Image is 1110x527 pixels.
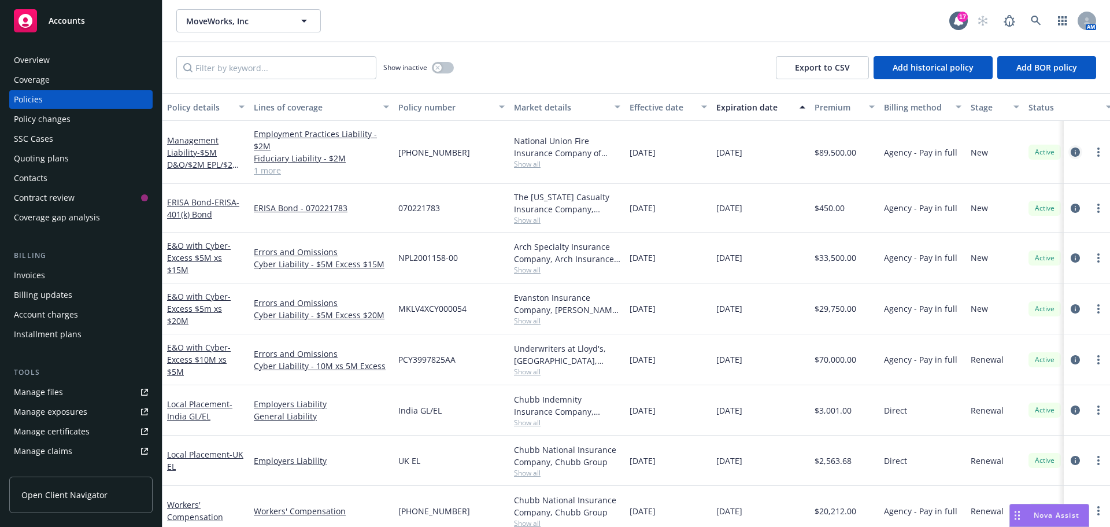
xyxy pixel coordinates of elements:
span: Show all [514,468,620,478]
a: more [1091,403,1105,417]
span: [DATE] [630,505,656,517]
span: Direct [884,455,907,467]
a: Start snowing [971,9,994,32]
div: Manage claims [14,442,72,460]
a: Cyber Liability - 10M xs 5M Excess [254,360,389,372]
span: Agency - Pay in full [884,202,957,214]
div: Evanston Insurance Company, [PERSON_NAME] Insurance [514,292,620,316]
span: - Excess $5m xs $20M [167,291,231,326]
div: Invoices [14,266,45,285]
span: $33,500.00 [815,252,856,264]
span: $450.00 [815,202,845,214]
span: Renewal [971,505,1004,517]
div: Manage files [14,383,63,401]
a: more [1091,504,1105,518]
div: SSC Cases [14,130,53,148]
span: Agency - Pay in full [884,353,957,366]
span: Add BOR policy [1016,62,1077,73]
div: Chubb National Insurance Company, Chubb Group [514,444,620,468]
div: Premium [815,101,862,113]
a: Coverage [9,71,153,89]
span: Active [1033,253,1056,263]
a: Cyber Liability - $5M Excess $20M [254,309,389,321]
a: Contacts [9,169,153,187]
button: Export to CSV [776,56,869,79]
span: [DATE] [630,404,656,417]
a: Search [1024,9,1048,32]
span: [DATE] [716,303,742,315]
button: Billing method [879,93,966,121]
a: Errors and Omissions [254,246,389,258]
div: Policy details [167,101,232,113]
span: $3,001.00 [815,404,852,417]
div: Coverage [14,71,50,89]
div: Drag to move [1010,504,1024,526]
a: Quoting plans [9,149,153,168]
button: Policy details [162,93,249,121]
span: Agency - Pay in full [884,146,957,159]
span: $70,000.00 [815,353,856,366]
span: New [971,146,988,159]
a: Billing updates [9,286,153,304]
a: more [1091,145,1105,159]
span: India GL/EL [398,404,442,417]
span: [DATE] [716,252,742,264]
div: Contacts [14,169,47,187]
span: MKLV4XCY000054 [398,303,467,315]
span: [DATE] [716,455,742,467]
span: Renewal [971,455,1004,467]
button: Market details [509,93,625,121]
a: Report a Bug [998,9,1021,32]
span: [DATE] [716,404,742,417]
div: Installment plans [14,325,82,344]
div: Expiration date [716,101,793,113]
div: Billing [9,250,153,261]
div: Chubb Indemnity Insurance Company, Chubb Group [514,393,620,418]
button: Nova Assist [1009,504,1089,527]
span: Agency - Pay in full [884,505,957,517]
button: MoveWorks, Inc [176,9,321,32]
a: 1 more [254,164,389,176]
a: Contract review [9,189,153,207]
a: circleInformation [1068,403,1082,417]
a: circleInformation [1068,251,1082,265]
span: [DATE] [716,146,742,159]
span: New [971,202,988,214]
span: Renewal [971,404,1004,417]
span: Active [1033,455,1056,466]
a: Overview [9,51,153,69]
span: $29,750.00 [815,303,856,315]
span: $20,212.00 [815,505,856,517]
a: more [1091,201,1105,215]
div: Manage exposures [14,403,87,421]
a: Manage exposures [9,403,153,421]
span: New [971,252,988,264]
button: Premium [810,93,879,121]
button: Add historical policy [874,56,993,79]
button: Stage [966,93,1024,121]
input: Filter by keyword... [176,56,376,79]
a: Fiduciary Liability - $2M [254,152,389,164]
a: E&O with Cyber [167,342,231,377]
button: Lines of coverage [249,93,394,121]
span: [DATE] [716,202,742,214]
div: Quoting plans [14,149,69,168]
span: Renewal [971,353,1004,366]
a: circleInformation [1068,353,1082,367]
a: Employers Liability [254,455,389,467]
span: Agency - Pay in full [884,303,957,315]
span: [DATE] [716,505,742,517]
a: Manage files [9,383,153,401]
a: ERISA Bond [167,197,239,220]
div: Policy changes [14,110,71,128]
span: [DATE] [630,252,656,264]
span: 070221783 [398,202,440,214]
div: Coverage gap analysis [14,208,100,227]
span: Show all [514,316,620,326]
a: more [1091,353,1105,367]
a: Manage BORs [9,462,153,480]
span: - India GL/EL [167,399,232,422]
div: Overview [14,51,50,69]
span: Nova Assist [1034,510,1079,520]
